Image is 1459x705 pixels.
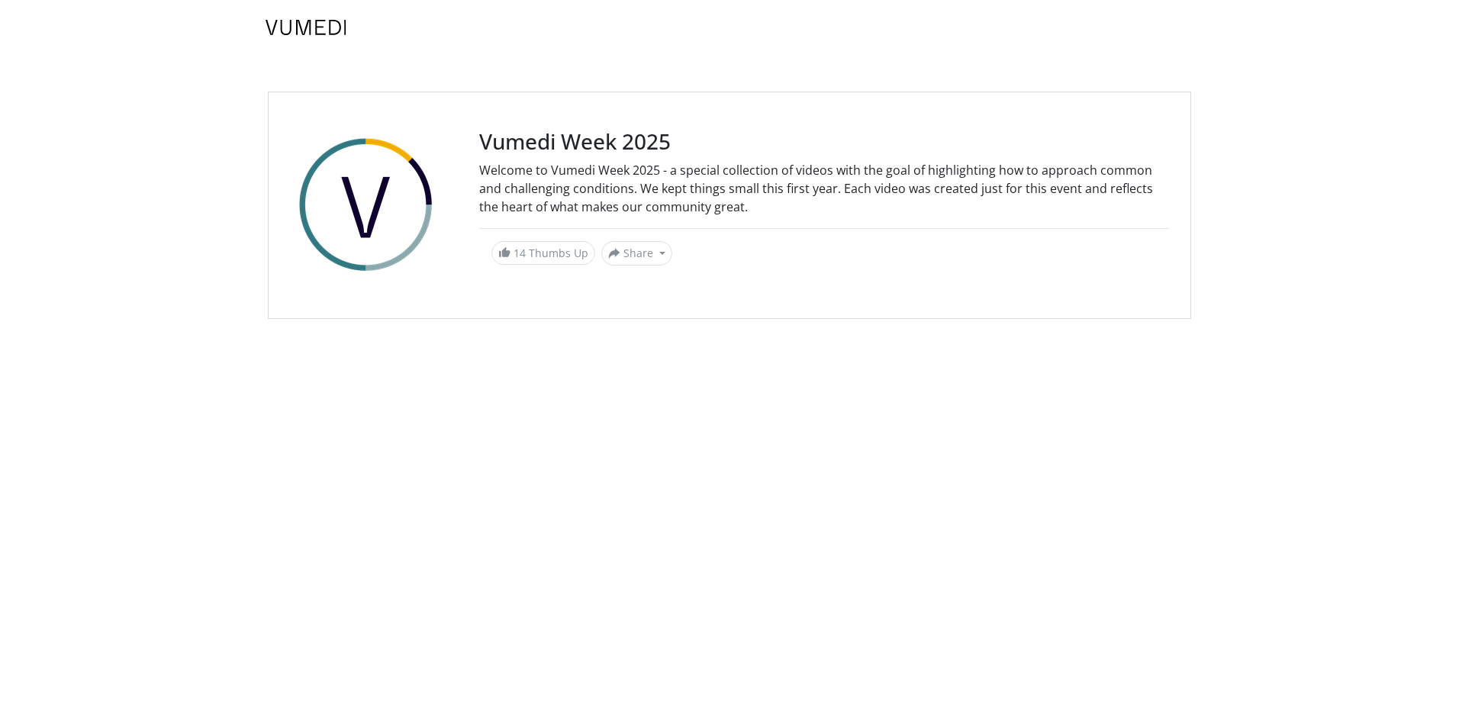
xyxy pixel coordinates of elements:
[601,241,672,266] button: Share
[479,129,1169,155] h3: Vumedi Week 2025
[479,161,1169,216] div: Welcome to Vumedi Week 2025 - a special collection of videos with the goal of highlighting how to...
[266,20,346,35] img: VuMedi Logo
[514,246,526,260] span: 14
[491,241,595,265] a: 14 Thumbs Up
